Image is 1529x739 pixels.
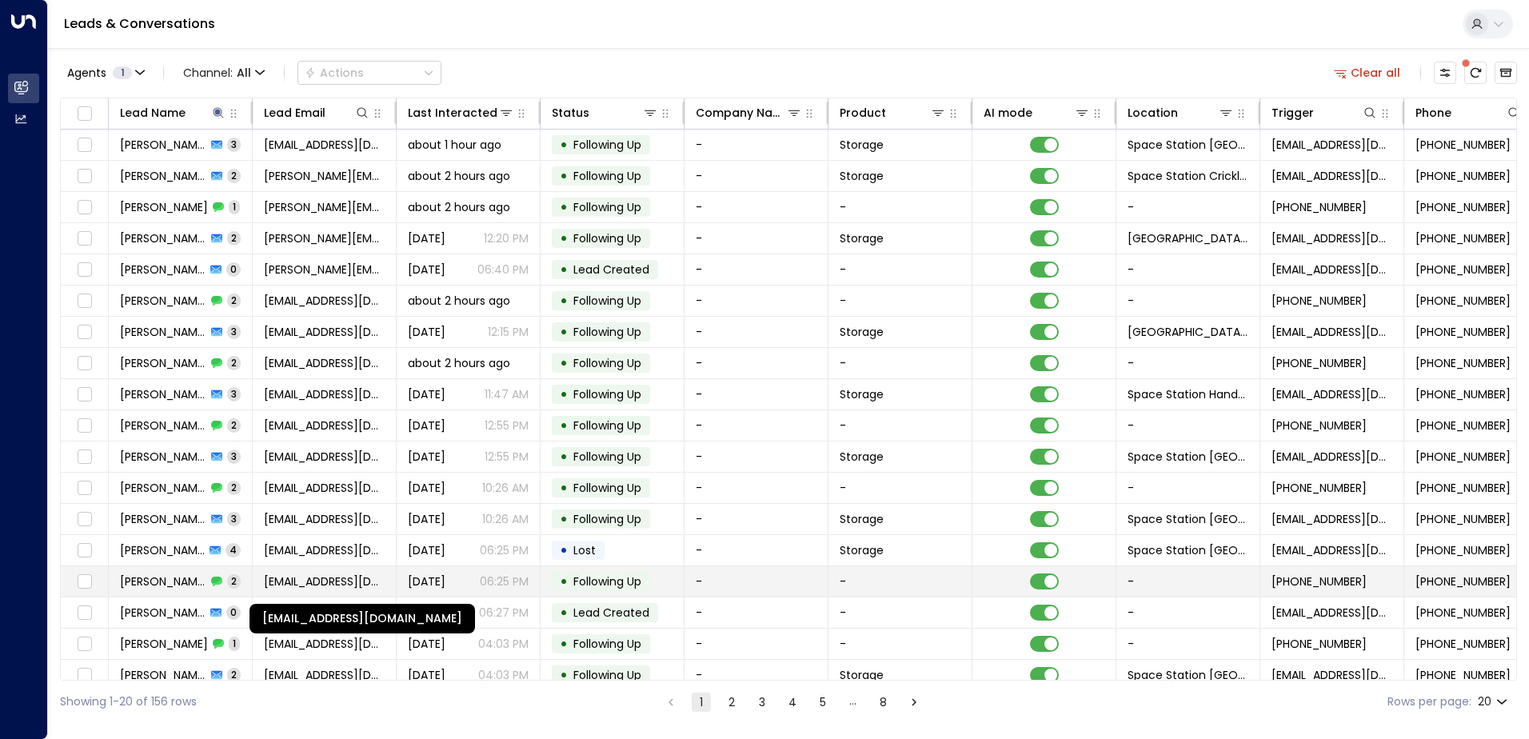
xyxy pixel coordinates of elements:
[264,636,385,652] span: kitchenskills@aol.com
[685,597,828,628] td: -
[264,542,385,558] span: ws101086@gmail.com
[840,667,884,683] span: Storage
[560,318,568,346] div: •
[488,324,529,340] p: 12:15 PM
[573,605,649,621] span: Lead Created
[1415,449,1511,465] span: +441924373191
[1272,480,1367,496] span: +447535707627
[226,605,241,619] span: 0
[1478,690,1511,713] div: 20
[1415,230,1511,246] span: +447805507883
[227,449,241,463] span: 3
[573,199,641,215] span: Following Up
[120,103,186,122] div: Lead Name
[74,291,94,311] span: Toggle select row
[408,542,445,558] span: Aug 24, 2025
[828,192,972,222] td: -
[1116,473,1260,503] td: -
[560,350,568,377] div: •
[1272,103,1314,122] div: Trigger
[120,324,206,340] span: Ryan Smith
[1415,293,1511,309] span: +447404853345
[1116,348,1260,378] td: -
[828,410,972,441] td: -
[1272,667,1392,683] span: leads@space-station.co.uk
[560,225,568,252] div: •
[753,693,772,712] button: Go to page 3
[560,131,568,158] div: •
[560,443,568,470] div: •
[685,223,828,254] td: -
[227,481,241,494] span: 2
[177,62,271,84] span: Channel:
[1387,693,1471,710] label: Rows per page:
[1272,355,1367,371] span: +447840278648
[264,386,385,402] span: emilygracesmith181@gmail.com
[560,568,568,595] div: •
[1495,62,1517,84] button: Archived Leads
[74,260,94,280] span: Toggle select row
[685,348,828,378] td: -
[560,661,568,689] div: •
[408,230,445,246] span: Yesterday
[783,693,802,712] button: Go to page 4
[120,605,206,621] span: Wayne Smith
[685,504,828,534] td: -
[573,417,641,433] span: Following Up
[1415,324,1511,340] span: +447404853345
[120,417,206,433] span: Andrew Smith
[560,381,568,408] div: •
[844,693,863,712] div: …
[874,693,893,712] button: Go to page 8
[1272,230,1392,246] span: leads@space-station.co.uk
[67,67,106,78] span: Agents
[840,386,884,402] span: Storage
[1272,168,1392,184] span: leads@space-station.co.uk
[74,541,94,561] span: Toggle select row
[573,542,596,558] span: Lost
[120,386,206,402] span: Emily Smith
[685,379,828,409] td: -
[560,412,568,439] div: •
[685,535,828,565] td: -
[984,103,1090,122] div: AI mode
[120,262,206,278] span: Alice Smith
[408,103,497,122] div: Last Interacted
[264,480,385,496] span: biggben8910@gmail.com
[484,230,529,246] p: 12:20 PM
[408,449,445,465] span: Aug 23, 2025
[1415,511,1511,527] span: +447535707627
[722,693,741,712] button: Go to page 2
[408,137,501,153] span: about 1 hour ago
[64,14,215,33] a: Leads & Conversations
[685,161,828,191] td: -
[264,324,385,340] span: rcsmith92@hotmail.com
[560,287,568,314] div: •
[573,230,641,246] span: Following Up
[264,449,385,465] span: andysmith37@aol.com
[573,386,641,402] span: Following Up
[120,230,206,246] span: Alice Smith
[264,293,385,309] span: rcsmith92@hotmail.com
[120,542,205,558] span: Wayne Smith
[840,449,884,465] span: Storage
[227,294,241,307] span: 2
[227,325,241,338] span: 3
[840,230,884,246] span: Storage
[480,573,529,589] p: 06:25 PM
[1128,324,1248,340] span: Space Station St Johns Wood
[828,473,972,503] td: -
[485,449,529,465] p: 12:55 PM
[74,198,94,218] span: Toggle select row
[1128,449,1248,465] span: Space Station Wakefield
[1415,667,1511,683] span: +447479194915
[1128,103,1234,122] div: Location
[1272,324,1392,340] span: leads@space-station.co.uk
[573,636,641,652] span: Following Up
[1415,605,1511,621] span: +447835598904
[1415,417,1511,433] span: +441924373191
[297,61,441,85] div: Button group with a nested menu
[227,169,241,182] span: 2
[120,480,206,496] span: Ben Smith
[74,572,94,592] span: Toggle select row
